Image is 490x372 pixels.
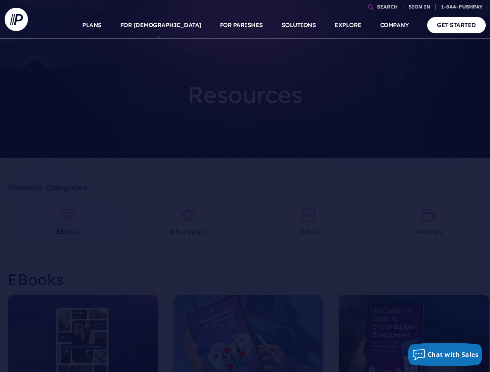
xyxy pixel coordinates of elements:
[282,12,316,39] a: SOLUTIONS
[428,350,479,359] span: Chat with Sales
[408,343,483,366] button: Chat with Sales
[427,17,486,33] a: GET STARTED
[334,12,362,39] a: EXPLORE
[120,12,201,39] a: FOR [DEMOGRAPHIC_DATA]
[220,12,263,39] a: FOR PARISHES
[82,12,102,39] a: PLANS
[380,12,409,39] a: COMPANY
